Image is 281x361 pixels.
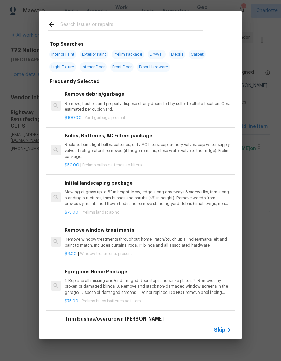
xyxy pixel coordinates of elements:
p: Remove window treatments throughout home. Patch/touch up all holes/marks left and paint to match.... [65,237,232,248]
span: Carpet [189,50,206,59]
span: Prelims landscaping [82,210,120,214]
input: Search issues or repairs [60,20,203,30]
p: | [65,115,232,121]
span: Prelim Package [112,50,144,59]
p: | [65,298,232,304]
p: Replace burnt light bulbs, batteries, dirty AC filters, cap laundry valves, cap water supply valv... [65,142,232,159]
h6: Trim bushes/overgrown [PERSON_NAME] [65,315,232,323]
span: Light Fixture [49,62,76,72]
span: $50.00 [65,163,79,167]
span: Yard garbage present [85,116,125,120]
span: Front Door [110,62,134,72]
h6: Initial landscaping package [65,179,232,187]
h6: Top Searches [50,40,84,48]
h6: Remove debris/garbage [65,90,232,98]
h6: Frequently Selected [50,78,100,85]
span: Window treatments present [80,252,132,256]
p: 1. Replace all missing and/or damaged door stops and strike plates. 2. Remove any broken or damag... [65,278,232,295]
span: Interior Paint [49,50,76,59]
span: Prelims bulbs batteries ac filters [82,163,142,167]
span: Door Hardware [137,62,170,72]
p: | [65,251,232,257]
span: Exterior Paint [80,50,108,59]
span: $75.00 [65,210,79,214]
span: Drywall [148,50,166,59]
h6: Bulbs, Batteries, AC Filters package [65,132,232,139]
span: $8.00 [65,252,77,256]
h6: Remove window treatments [65,226,232,234]
span: Skip [214,327,225,333]
span: Interior Door [80,62,107,72]
span: Debris [169,50,185,59]
span: $100.00 [65,116,82,120]
p: Mowing of grass up to 6" in height. Mow, edge along driveways & sidewalks, trim along standing st... [65,189,232,206]
p: Remove, haul off, and properly dispose of any debris left by seller to offsite location. Cost est... [65,101,232,112]
h6: Egregious Home Package [65,268,232,275]
span: $75.00 [65,299,79,303]
span: Prelims bulbs batteries ac filters [82,299,141,303]
p: | [65,210,232,215]
p: | [65,162,232,168]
